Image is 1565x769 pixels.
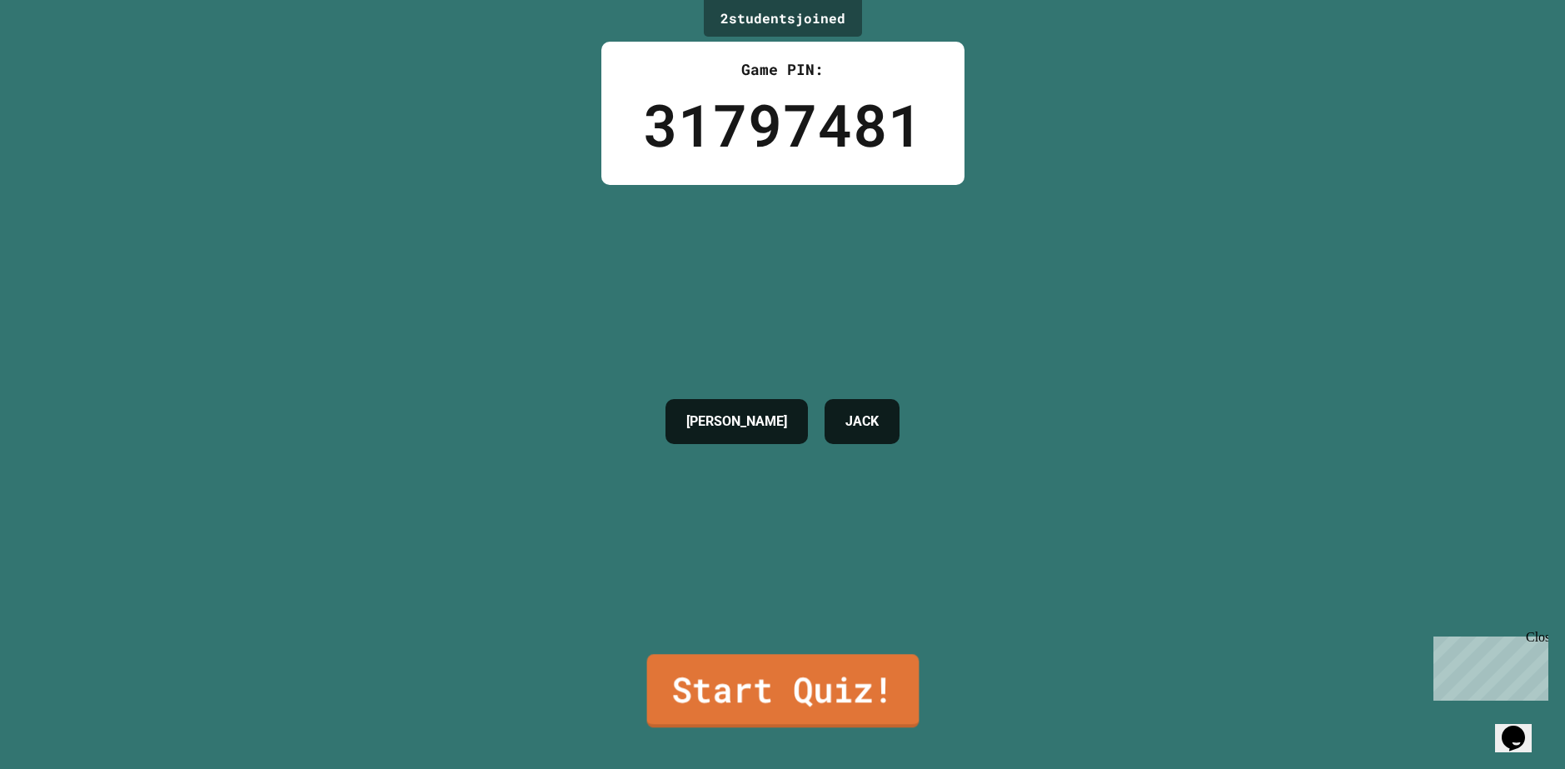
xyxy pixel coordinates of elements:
[643,81,923,168] div: 31797481
[845,412,879,432] h4: JACK
[1495,702,1548,752] iframe: chat widget
[643,58,923,81] div: Game PIN:
[7,7,115,106] div: Chat with us now!Close
[646,654,919,727] a: Start Quiz!
[1427,630,1548,701] iframe: chat widget
[686,412,787,432] h4: [PERSON_NAME]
